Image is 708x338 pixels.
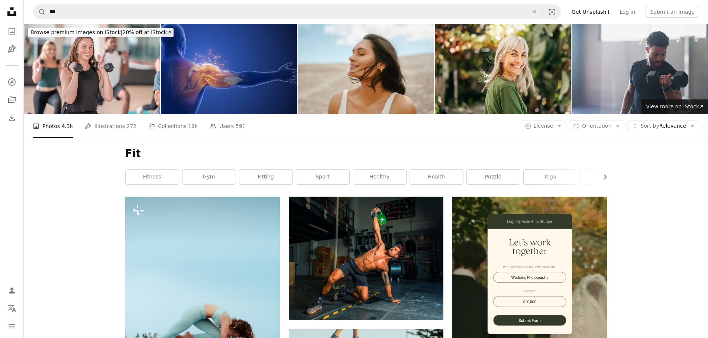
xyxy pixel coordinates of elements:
form: Find visuals sitewide [33,4,561,19]
a: Photos [4,24,19,39]
a: sport [296,170,349,184]
a: Collections [4,92,19,107]
a: Collections 19k [148,114,198,138]
a: Illustrations 272 [85,114,136,138]
div: 20% off at iStock ↗ [28,28,174,37]
button: Menu [4,319,19,334]
a: Download History [4,110,19,125]
a: Explore [4,75,19,89]
img: Woman With Glowing Skin Enjoying a Peaceful Breeze in a Serene Natural Setting [298,24,434,114]
a: Browse premium images on iStock|20% off at iStock↗ [24,24,178,42]
button: Visual search [543,5,561,19]
span: 272 [127,122,137,130]
span: License [534,123,553,129]
a: healthy [353,170,406,184]
img: Confidence in Every Line: The Beauty of Growing Older [435,24,571,114]
a: View more on iStock↗ [641,99,708,114]
span: 591 [236,122,246,130]
span: View more on iStock ↗ [646,104,704,109]
a: yoga [524,170,577,184]
button: Submit an image [646,6,699,18]
span: Sort by [640,123,659,129]
a: Log in / Sign up [4,283,19,298]
button: Orientation [569,120,624,132]
span: Relevance [640,122,686,130]
button: scroll list to the right [598,170,607,184]
img: Fitness, man or dumbbell in gym for weightlifting, strong arm muscle development or intense worko... [572,24,708,114]
a: match [581,170,634,184]
button: Clear [526,5,543,19]
span: Orientation [582,123,611,129]
img: Group Strength Training Class with Participants Holding Dumbbells in a Gym Setting [24,24,160,114]
span: 19k [188,122,198,130]
button: License [521,120,566,132]
a: gym [182,170,236,184]
a: Log in [615,6,640,18]
h1: Fit [125,147,607,160]
button: Language [4,301,19,316]
img: man in black shorts and black tank top doing push up [289,197,443,320]
a: a woman doing a handstand on a blue surface [125,309,280,316]
span: Browse premium images on iStock | [30,29,122,35]
a: health [410,170,463,184]
img: Tingling or Sharp Pain in Shoulder Area [161,24,297,114]
a: man in black shorts and black tank top doing push up [289,255,443,262]
a: Users 591 [210,114,245,138]
a: puzzle [467,170,520,184]
a: Illustrations [4,42,19,56]
button: Search Unsplash [33,5,46,19]
a: fitness [126,170,179,184]
button: Sort byRelevance [627,120,699,132]
a: Home — Unsplash [4,4,19,21]
a: Get Unsplash+ [567,6,615,18]
a: fitting [239,170,292,184]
